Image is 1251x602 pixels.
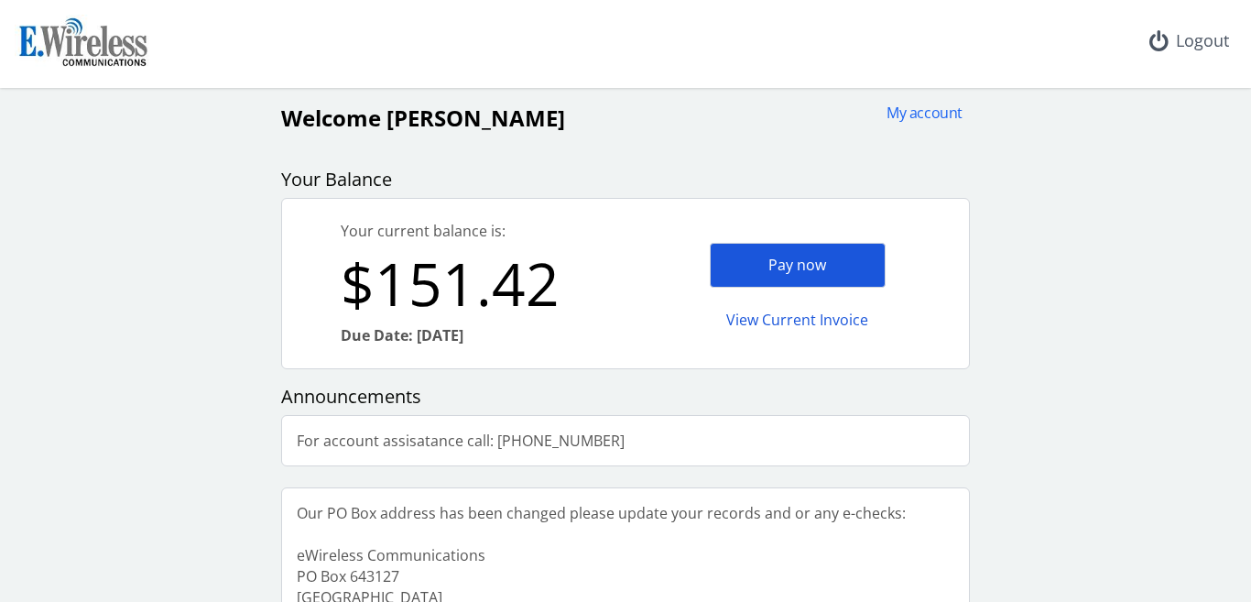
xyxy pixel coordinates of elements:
div: Your current balance is: [341,221,625,242]
span: Welcome [281,103,381,133]
div: Pay now [710,243,886,288]
span: Announcements [281,384,421,409]
div: For account assisatance call: [PHONE_NUMBER] [282,416,639,466]
div: $151.42 [341,242,625,325]
div: View Current Invoice [710,299,886,342]
div: My account [875,103,963,124]
div: Due Date: [DATE] [341,325,625,346]
span: [PERSON_NAME] [386,103,565,133]
span: Your Balance [281,167,392,192]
